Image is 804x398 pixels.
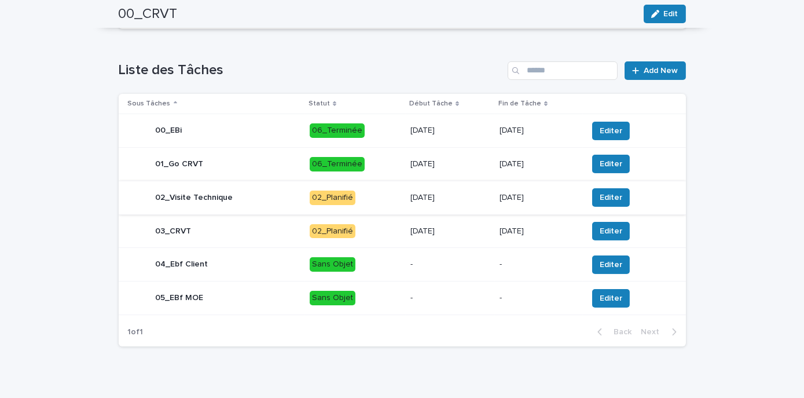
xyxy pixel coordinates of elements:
[119,248,686,282] tr: 04_Ebf ClientSans Objet--Editer
[310,291,355,305] div: Sans Objet
[592,289,630,308] button: Editer
[119,282,686,315] tr: 05_EBf MOESans Objet--Editer
[119,318,153,346] p: 1 of 1
[600,293,622,304] span: Editer
[119,147,686,181] tr: 01_Go CRVT06_Terminée[DATE][DATE]Editer
[119,214,686,248] tr: 03_CRVT02_Planifié[DATE][DATE]Editer
[310,123,365,138] div: 06_Terminée
[119,181,686,214] tr: 02_Visite Technique02_Planifié[DATE][DATE]Editer
[600,259,622,271] span: Editer
[310,157,365,171] div: 06_Terminée
[156,159,204,169] p: 01_Go CRVT
[410,193,490,203] p: [DATE]
[410,293,490,303] p: -
[500,159,578,169] p: [DATE]
[410,227,490,236] p: [DATE]
[310,224,355,239] div: 02_Planifié
[410,126,490,136] p: [DATE]
[119,6,178,23] h2: 00_CRVT
[600,225,622,237] span: Editer
[607,328,632,336] span: Back
[498,97,541,110] p: Fin de Tâche
[600,125,622,137] span: Editer
[500,193,578,203] p: [DATE]
[309,97,330,110] p: Statut
[644,5,686,23] button: Edit
[128,97,171,110] p: Sous Tâches
[119,62,504,79] h1: Liste des Tâches
[410,260,490,269] p: -
[156,227,192,236] p: 03_CRVT
[500,293,578,303] p: -
[500,260,578,269] p: -
[592,188,630,207] button: Editer
[600,158,622,170] span: Editer
[637,327,686,337] button: Next
[600,192,622,203] span: Editer
[156,260,208,269] p: 04_Ebf Client
[156,126,182,136] p: 00_EBi
[592,222,630,240] button: Editer
[500,227,578,236] p: [DATE]
[625,61,685,80] a: Add New
[500,126,578,136] p: [DATE]
[156,193,233,203] p: 02_Visite Technique
[644,67,678,75] span: Add New
[641,328,667,336] span: Next
[310,257,355,272] div: Sans Objet
[410,159,490,169] p: [DATE]
[592,155,630,173] button: Editer
[588,327,637,337] button: Back
[310,191,355,205] div: 02_Planifié
[156,293,204,303] p: 05_EBf MOE
[508,61,618,80] input: Search
[119,114,686,148] tr: 00_EBi06_Terminée[DATE][DATE]Editer
[592,122,630,140] button: Editer
[409,97,453,110] p: Début Tâche
[664,10,678,18] span: Edit
[592,255,630,274] button: Editer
